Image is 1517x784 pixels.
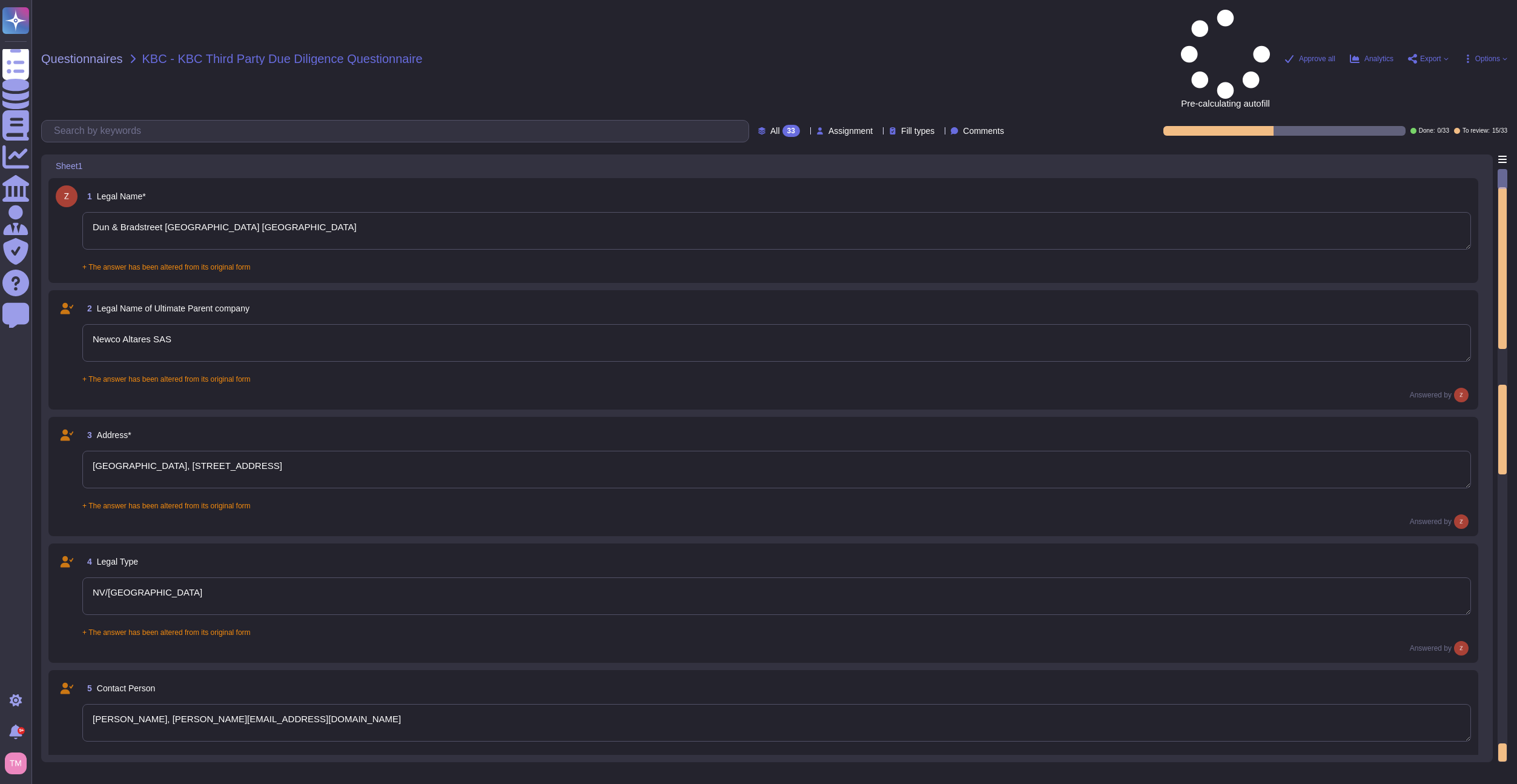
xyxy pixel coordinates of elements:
[82,704,1471,742] textarea: [PERSON_NAME], [PERSON_NAME][EMAIL_ADDRESS][DOMAIN_NAME]
[56,162,82,170] span: Sheet1
[1437,128,1449,134] span: 0 / 33
[828,127,873,135] span: Assignment
[82,324,1471,362] textarea: Newco Altares SAS
[1420,55,1441,62] span: Export
[97,304,250,313] span: Legal Name of Ultimate Parent company
[5,752,27,774] img: user
[1454,388,1469,402] img: user
[41,53,123,65] span: Questionnaires
[142,53,423,65] span: KBC - KBC Third Party Due Diligence Questionnaire
[82,451,1471,488] textarea: [GEOGRAPHIC_DATA], [STREET_ADDRESS]
[48,121,749,142] input: Search by keywords
[97,430,131,440] span: Address*
[82,375,251,384] span: + The answer has been altered from its original form
[82,431,92,439] span: 3
[1181,10,1270,108] span: Pre-calculating autofill
[1299,55,1335,62] span: Approve all
[82,577,1471,615] textarea: NV/[GEOGRAPHIC_DATA]
[2,750,35,777] button: user
[82,502,251,510] span: + The answer has been altered from its original form
[901,127,934,135] span: Fill types
[1284,54,1335,64] button: Approve all
[82,304,92,313] span: 2
[1475,55,1500,62] span: Options
[1364,55,1393,62] span: Analytics
[82,684,92,693] span: 5
[770,127,780,135] span: All
[1492,128,1507,134] span: 15 / 33
[97,557,138,566] span: Legal Type
[1454,514,1469,529] img: user
[97,683,156,693] span: Contact Person
[82,192,92,201] span: 1
[82,628,251,637] span: + The answer has been altered from its original form
[1410,518,1452,525] span: Answered by
[82,755,251,763] span: + The answer has been altered from its original form
[1454,641,1469,656] img: user
[97,191,146,201] span: Legal Name*
[82,557,92,566] span: 4
[82,263,251,271] span: + The answer has been altered from its original form
[1419,128,1435,134] span: Done:
[1410,645,1452,652] span: Answered by
[782,125,800,137] div: 33
[1462,128,1490,134] span: To review:
[18,727,25,734] div: 9+
[963,127,1004,135] span: Comments
[56,185,78,207] img: user
[1350,54,1393,64] button: Analytics
[1410,391,1452,399] span: Answered by
[82,212,1471,250] textarea: Dun & Bradstreet [GEOGRAPHIC_DATA] [GEOGRAPHIC_DATA]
